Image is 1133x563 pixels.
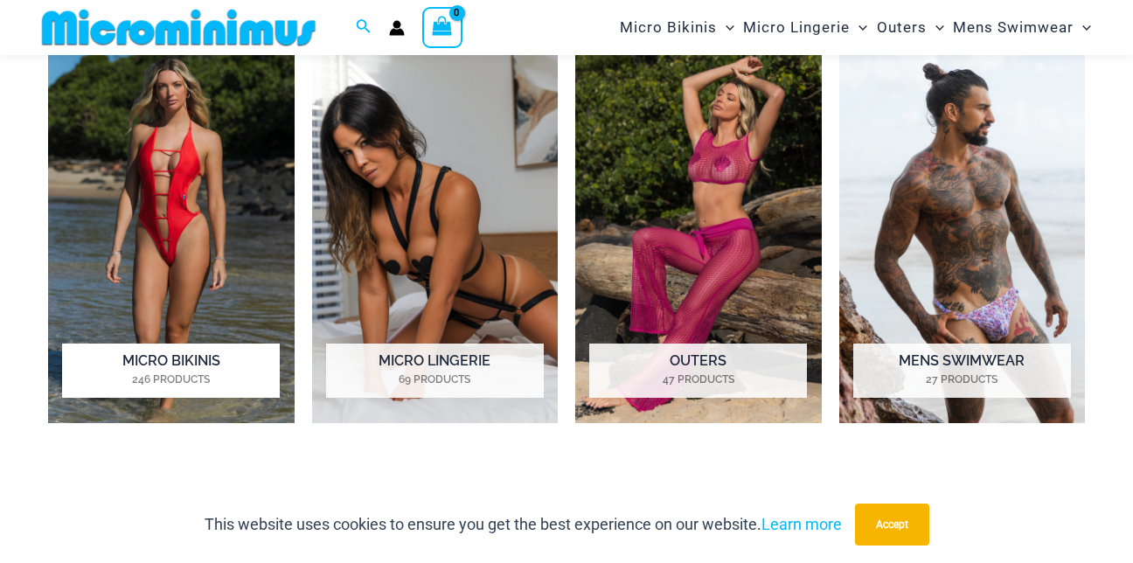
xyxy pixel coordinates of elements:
[62,372,280,387] mark: 246 Products
[613,3,1098,52] nav: Site Navigation
[575,41,822,423] img: Outers
[839,41,1086,423] a: Visit product category Mens Swimwear
[855,504,929,546] button: Accept
[326,372,544,387] mark: 69 Products
[589,372,807,387] mark: 47 Products
[205,511,842,538] p: This website uses cookies to ensure you get the best experience on our website.
[312,41,559,423] a: Visit product category Micro Lingerie
[48,41,295,423] a: Visit product category Micro Bikinis
[761,515,842,533] a: Learn more
[356,17,372,38] a: Search icon link
[853,344,1071,398] h2: Mens Swimwear
[620,5,717,50] span: Micro Bikinis
[1074,5,1091,50] span: Menu Toggle
[743,5,850,50] span: Micro Lingerie
[953,5,1074,50] span: Mens Swimwear
[927,5,944,50] span: Menu Toggle
[312,41,559,423] img: Micro Lingerie
[422,7,462,47] a: View Shopping Cart, empty
[717,5,734,50] span: Menu Toggle
[35,8,323,47] img: MM SHOP LOGO FLAT
[389,20,405,36] a: Account icon link
[872,5,949,50] a: OutersMenu ToggleMenu Toggle
[853,372,1071,387] mark: 27 Products
[615,5,739,50] a: Micro BikinisMenu ToggleMenu Toggle
[739,5,872,50] a: Micro LingerieMenu ToggleMenu Toggle
[877,5,927,50] span: Outers
[589,344,807,398] h2: Outers
[62,344,280,398] h2: Micro Bikinis
[850,5,867,50] span: Menu Toggle
[839,41,1086,423] img: Mens Swimwear
[949,5,1095,50] a: Mens SwimwearMenu ToggleMenu Toggle
[575,41,822,423] a: Visit product category Outers
[48,41,295,423] img: Micro Bikinis
[326,344,544,398] h2: Micro Lingerie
